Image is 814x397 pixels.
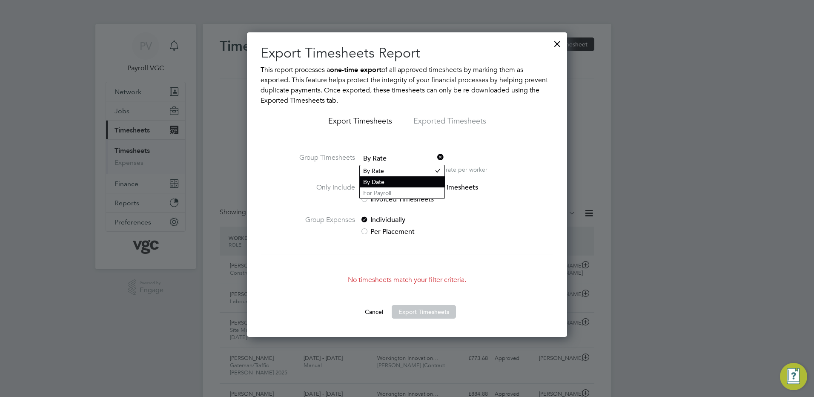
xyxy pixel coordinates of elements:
label: Individually [360,215,503,225]
span: By Rate [360,152,444,165]
b: one-time export [330,66,381,74]
label: Only Include [291,182,355,204]
p: This report processes a of all approved timesheets by marking them as exported. This feature help... [261,65,553,106]
label: Invoiced Timesheets [360,194,503,204]
label: Group Expenses [291,215,355,237]
button: Cancel [358,305,390,319]
li: Exported Timesheets [413,116,486,131]
button: Export Timesheets [392,305,456,319]
li: Export Timesheets [328,116,392,131]
li: By Rate [360,165,444,176]
label: Per Placement [360,227,503,237]
label: Group Timesheets [291,152,355,172]
li: By Date [360,176,444,187]
h2: Export Timesheets Report [261,44,553,62]
li: For Payroll [360,187,444,198]
button: Engage Resource Center [780,363,807,390]
p: No timesheets match your filter criteria. [261,275,553,285]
